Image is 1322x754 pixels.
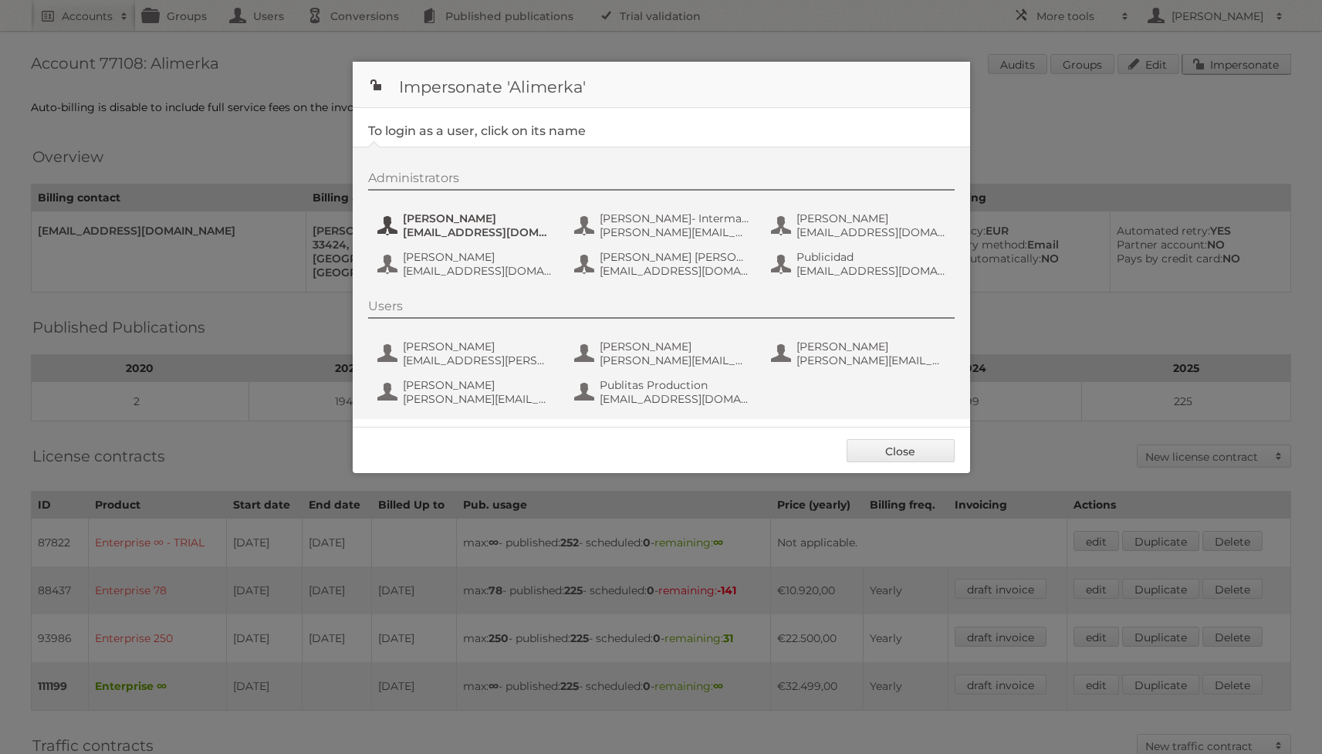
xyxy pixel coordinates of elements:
span: [PERSON_NAME][EMAIL_ADDRESS][DOMAIN_NAME] [403,392,553,406]
button: [PERSON_NAME] [PERSON_NAME] [EMAIL_ADDRESS][DOMAIN_NAME] [573,249,754,279]
button: Publicidad [EMAIL_ADDRESS][DOMAIN_NAME] [769,249,951,279]
span: [EMAIL_ADDRESS][DOMAIN_NAME] [600,264,749,278]
span: [PERSON_NAME][EMAIL_ADDRESS][DOMAIN_NAME] [796,353,946,367]
button: [PERSON_NAME] [EMAIL_ADDRESS][PERSON_NAME][DOMAIN_NAME] [376,338,557,369]
span: [PERSON_NAME] [403,340,553,353]
button: [PERSON_NAME] [EMAIL_ADDRESS][DOMAIN_NAME] [376,210,557,241]
span: [PERSON_NAME] [403,378,553,392]
span: [PERSON_NAME][EMAIL_ADDRESS][PERSON_NAME][PERSON_NAME][DOMAIN_NAME] [600,225,749,239]
h1: Impersonate 'Alimerka' [353,62,970,108]
legend: To login as a user, click on its name [368,123,586,138]
button: Publitas Production [EMAIL_ADDRESS][DOMAIN_NAME] [573,377,754,407]
span: [PERSON_NAME] [796,211,946,225]
span: [EMAIL_ADDRESS][DOMAIN_NAME] [796,225,946,239]
span: [PERSON_NAME] [796,340,946,353]
span: [PERSON_NAME] [403,211,553,225]
span: [EMAIL_ADDRESS][DOMAIN_NAME] [403,225,553,239]
button: [PERSON_NAME] [PERSON_NAME][EMAIL_ADDRESS][PERSON_NAME][DOMAIN_NAME] [573,338,754,369]
span: [EMAIL_ADDRESS][DOMAIN_NAME] [403,264,553,278]
span: [PERSON_NAME]- Intermark [600,211,749,225]
div: Users [368,299,955,319]
a: Close [847,439,955,462]
button: [PERSON_NAME]- Intermark [PERSON_NAME][EMAIL_ADDRESS][PERSON_NAME][PERSON_NAME][DOMAIN_NAME] [573,210,754,241]
button: [PERSON_NAME] [PERSON_NAME][EMAIL_ADDRESS][DOMAIN_NAME] [769,338,951,369]
div: Administrators [368,171,955,191]
span: [EMAIL_ADDRESS][PERSON_NAME][DOMAIN_NAME] [403,353,553,367]
span: [EMAIL_ADDRESS][DOMAIN_NAME] [796,264,946,278]
span: [PERSON_NAME] [600,340,749,353]
button: [PERSON_NAME] [EMAIL_ADDRESS][DOMAIN_NAME] [376,249,557,279]
span: [EMAIL_ADDRESS][DOMAIN_NAME] [600,392,749,406]
span: Publicidad [796,250,946,264]
button: [PERSON_NAME] [EMAIL_ADDRESS][DOMAIN_NAME] [769,210,951,241]
button: [PERSON_NAME] [PERSON_NAME][EMAIL_ADDRESS][DOMAIN_NAME] [376,377,557,407]
span: [PERSON_NAME] [PERSON_NAME] [600,250,749,264]
span: Publitas Production [600,378,749,392]
span: [PERSON_NAME][EMAIL_ADDRESS][PERSON_NAME][DOMAIN_NAME] [600,353,749,367]
span: [PERSON_NAME] [403,250,553,264]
